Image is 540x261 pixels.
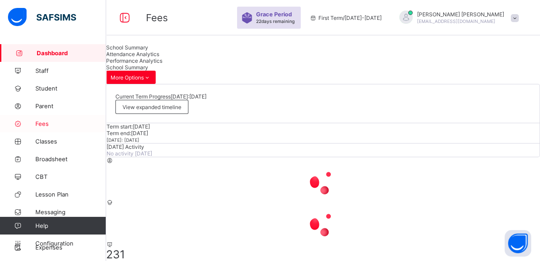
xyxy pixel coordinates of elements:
[106,248,125,261] span: 231
[417,19,495,24] span: [EMAIL_ADDRESS][DOMAIN_NAME]
[106,44,148,51] span: School Summary
[146,12,168,23] span: Fees
[35,240,106,247] span: Configuration
[35,67,106,74] span: Staff
[310,15,382,21] span: session/term information
[35,120,106,127] span: Fees
[37,49,106,57] span: Dashboard
[171,93,207,100] span: [DATE]: [DATE]
[391,11,523,25] div: PatriciaAaron
[123,104,181,110] span: View expanded timeline
[35,173,106,180] span: CBT
[256,11,292,18] span: Grace Period
[35,222,106,229] span: Help
[505,230,531,257] button: Open asap
[35,138,106,145] span: Classes
[35,85,106,92] span: Student
[107,150,152,157] span: No activity [DATE]
[106,57,162,64] span: Performance Analytics
[35,208,106,216] span: Messaging
[241,12,253,23] img: sticker-purple.71386a28dfed39d6af7621340158ba97.svg
[35,191,106,198] span: Lesson Plan
[115,93,171,100] span: Current Term Progress
[107,123,150,130] span: Term start: [DATE]
[111,74,151,81] span: More Options
[107,130,148,136] span: Term end: [DATE]
[256,19,295,24] span: 22 days remaining
[8,8,76,26] img: safsims
[417,11,504,18] span: [PERSON_NAME] [PERSON_NAME]
[107,144,144,150] span: [DATE] Activity
[35,155,106,163] span: Broadsheet
[106,64,148,71] span: School Summary
[106,51,159,57] span: Attendance Analytics
[107,137,139,143] span: [DATE]: [DATE]
[35,102,106,110] span: Parent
